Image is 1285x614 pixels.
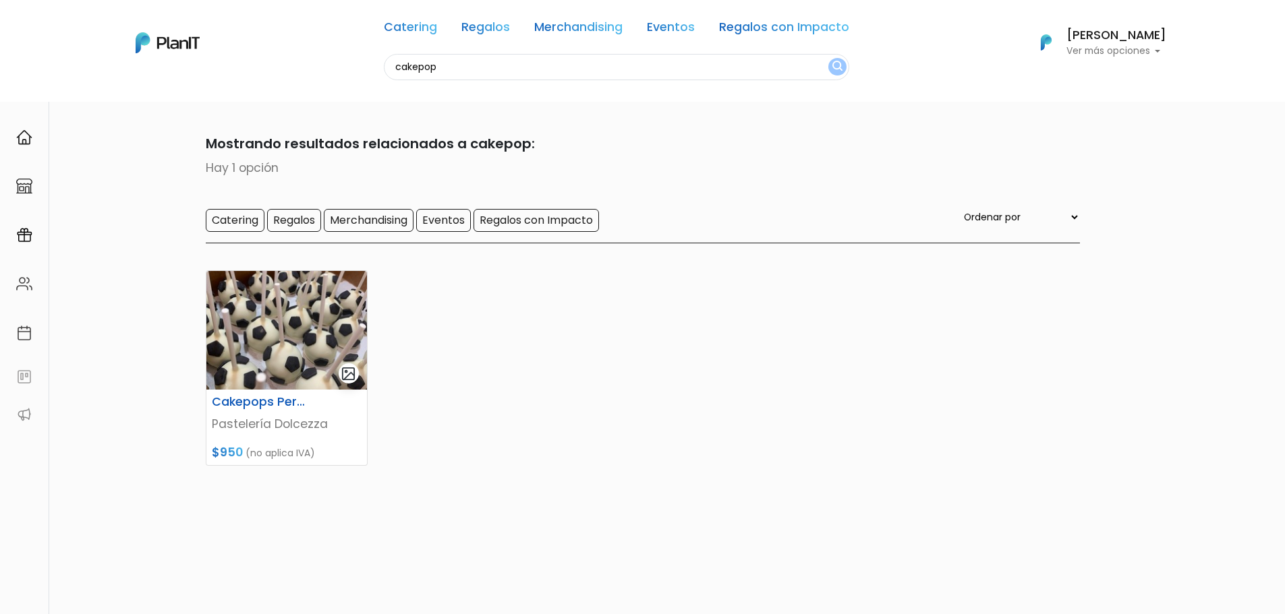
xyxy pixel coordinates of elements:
img: PlanIt Logo [1031,28,1061,57]
input: Regalos [267,209,321,232]
img: partners-52edf745621dab592f3b2c58e3bca9d71375a7ef29c3b500c9f145b62cc070d4.svg [16,406,32,423]
a: Regalos con Impacto [719,22,849,38]
p: Pastelería Dolcezza [212,415,362,433]
h6: [PERSON_NAME] [1066,30,1166,42]
input: Catering [206,209,264,232]
p: Mostrando resultados relacionados a cakepop: [206,133,1080,154]
img: people-662611757002400ad9ed0e3c099ab2801c6687ba6c219adb57efc949bc21e19d.svg [16,276,32,292]
a: Catering [384,22,437,38]
img: marketplace-4ceaa7011d94191e9ded77b95e3339b90024bf715f7c57f8cf31f2d8c509eaba.svg [16,178,32,194]
span: (no aplica IVA) [246,446,315,460]
img: search_button-432b6d5273f82d61273b3651a40e1bd1b912527efae98b1b7a1b2c0702e16a8d.svg [832,61,843,73]
img: calendar-87d922413cdce8b2cf7b7f5f62616a5cf9e4887200fb71536465627b3292af00.svg [16,325,32,341]
img: gallery-light [341,366,356,381]
button: PlanIt Logo [PERSON_NAME] Ver más opciones [1023,25,1166,60]
input: Eventos [416,209,471,232]
img: PlanIt Logo [136,32,200,53]
h6: Cakepops Personalizados [204,395,314,409]
input: Merchandising [324,209,413,232]
a: Eventos [647,22,695,38]
img: thumb_img-8514.jpeg [206,271,367,390]
span: $950 [212,444,243,460]
input: Regalos con Impacto [474,209,599,232]
p: Hay 1 opción [206,159,1080,177]
img: home-e721727adea9d79c4d83392d1f703f7f8bce08238fde08b1acbfd93340b81755.svg [16,129,32,146]
img: feedback-78b5a0c8f98aac82b08bfc38622c3050aee476f2c9584af64705fc4e61158814.svg [16,369,32,385]
a: Regalos [461,22,510,38]
img: campaigns-02234683943229c281be62815700db0a1741e53638e28bf9629b52c665b00959.svg [16,227,32,243]
input: Buscá regalos, desayunos, y más [384,54,849,80]
a: Merchandising [534,22,623,38]
p: Ver más opciones [1066,47,1166,56]
a: gallery-light Cakepops Personalizados Pastelería Dolcezza $950 (no aplica IVA) [206,270,368,466]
